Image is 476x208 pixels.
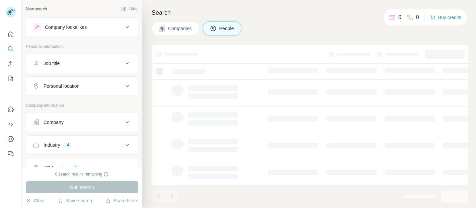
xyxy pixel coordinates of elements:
[398,13,401,21] p: 0
[5,58,16,70] button: Enrich CSV
[5,103,16,116] button: Use Surfe on LinkedIn
[26,55,138,71] button: Job title
[5,118,16,130] button: Use Surfe API
[26,6,47,12] div: New search
[26,114,138,130] button: Company
[5,133,16,145] button: Dashboard
[72,165,80,171] div: 1
[219,25,235,32] span: People
[5,148,16,160] button: Feedback
[26,19,138,35] button: Company lookalikes
[105,197,138,204] button: Share filters
[26,44,138,50] p: Personal information
[45,24,87,30] div: Company lookalikes
[26,102,138,109] p: Company information
[64,142,72,148] div: 4
[5,28,16,40] button: Quick start
[26,160,138,176] button: HQ location1
[44,142,60,148] div: Industry
[26,137,138,153] button: Industry4
[44,119,64,126] div: Company
[416,13,419,21] p: 0
[44,164,68,171] div: HQ location
[116,4,142,14] button: Hide
[58,197,92,204] button: Save search
[44,83,79,89] div: Personal location
[55,171,109,177] div: 0 search results remaining
[44,60,60,67] div: Job title
[430,13,461,22] button: Buy credits
[5,43,16,55] button: Search
[5,72,16,84] button: My lists
[152,8,468,17] h4: Search
[26,197,45,204] button: Clear
[168,25,192,32] span: Companies
[26,78,138,94] button: Personal location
